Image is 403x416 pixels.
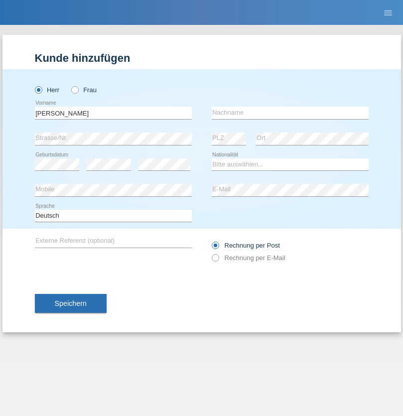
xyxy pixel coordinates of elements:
[212,242,218,254] input: Rechnung per Post
[35,86,41,93] input: Herr
[71,86,97,94] label: Frau
[212,254,218,267] input: Rechnung per E-Mail
[35,294,107,313] button: Speichern
[383,8,393,18] i: menu
[35,52,369,64] h1: Kunde hinzufügen
[55,299,87,307] span: Speichern
[378,9,398,15] a: menu
[212,254,285,262] label: Rechnung per E-Mail
[71,86,78,93] input: Frau
[212,242,280,249] label: Rechnung per Post
[35,86,60,94] label: Herr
